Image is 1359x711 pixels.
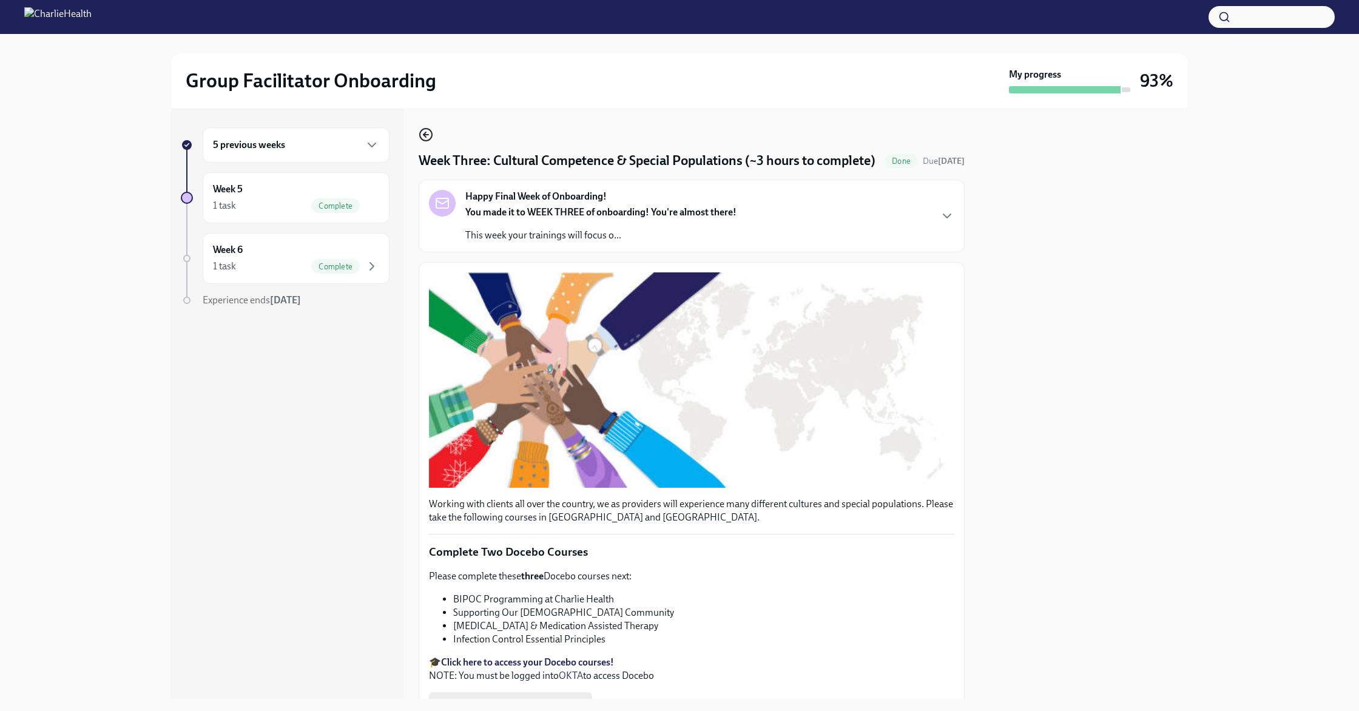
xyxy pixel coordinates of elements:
[885,157,918,166] span: Done
[938,156,965,166] strong: [DATE]
[311,262,360,271] span: Complete
[429,570,954,583] p: Please complete these Docebo courses next:
[24,7,92,27] img: CharlieHealth
[923,155,965,167] span: October 6th, 2025 10:00
[203,294,301,306] span: Experience ends
[213,199,236,212] div: 1 task
[465,206,737,218] strong: You made it to WEEK THREE of onboarding! You're almost there!
[203,127,389,163] div: 5 previous weeks
[181,172,389,223] a: Week 51 taskComplete
[559,670,583,681] a: OKTA
[923,156,965,166] span: Due
[453,633,954,646] li: Infection Control Essential Principles
[521,570,544,582] strong: three
[429,656,954,682] p: 🎓 NOTE: You must be logged into to access Docebo
[213,260,236,273] div: 1 task
[453,619,954,633] li: [MEDICAL_DATA] & Medication Assisted Therapy
[213,243,243,257] h6: Week 6
[213,138,285,152] h6: 5 previous weeks
[453,606,954,619] li: Supporting Our [DEMOGRAPHIC_DATA] Community
[429,497,954,524] p: Working with clients all over the country, we as providers will experience many different culture...
[429,544,954,560] p: Complete Two Docebo Courses
[441,656,614,668] a: Click here to access your Docebo courses!
[213,183,243,196] h6: Week 5
[1009,68,1061,81] strong: My progress
[419,152,875,170] h4: Week Three: Cultural Competence & Special Populations (~3 hours to complete)
[186,69,436,93] h2: Group Facilitator Onboarding
[270,294,301,306] strong: [DATE]
[465,229,737,242] p: This week your trainings will focus o...
[181,233,389,284] a: Week 61 taskComplete
[429,272,954,488] button: Zoom image
[1140,70,1173,92] h3: 93%
[465,190,607,203] strong: Happy Final Week of Onboarding!
[453,593,954,606] li: BIPOC Programming at Charlie Health
[311,201,360,211] span: Complete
